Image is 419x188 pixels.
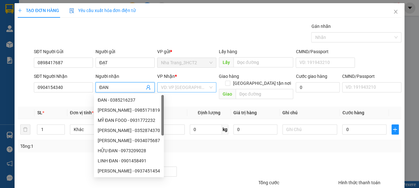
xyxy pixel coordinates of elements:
[233,110,257,115] span: Giá trị hàng
[94,115,164,125] div: MỸ ĐAN FOOD - 0931772232
[94,146,164,156] div: HỮU ĐAN - 0973209028
[74,125,121,134] span: Khác
[98,157,160,164] div: LINH ĐAN - 0901458491
[219,89,236,99] span: Giao
[20,143,162,150] div: Tổng: 1
[94,166,164,176] div: ĐAN KHANH - 0937451454
[392,127,398,132] span: plus
[94,105,164,115] div: ĐAN PHƯỢNG - 0985171819
[296,82,339,92] input: Cước giao hàng
[98,97,160,103] div: ĐAN - 0385216237
[157,74,175,79] span: VP Nhận
[34,73,93,80] div: SĐT Người Nhận
[157,48,216,55] div: VP gửi
[98,117,160,124] div: MỸ ĐAN FOOD - 0931772232
[391,124,399,135] button: plus
[98,167,160,174] div: [PERSON_NAME] - 0937451454
[219,57,233,67] span: Lấy
[296,48,355,55] div: CMND/Passport
[34,48,93,55] div: SĐT Người Gửi
[69,8,74,13] img: icon
[94,125,164,135] div: ĐAN MAI - 0352874370
[342,110,364,115] span: Cước hàng
[98,127,160,134] div: [PERSON_NAME] - 0352874370
[18,8,22,13] span: plus
[37,110,42,115] span: SL
[94,156,164,166] div: LINH ĐAN - 0901458491
[219,49,237,54] span: Lấy hàng
[236,89,293,99] input: Dọc đường
[69,8,136,13] span: Yêu cầu xuất hóa đơn điện tử
[280,107,340,119] th: Ghi chú
[296,74,327,79] label: Cước giao hàng
[338,180,380,185] label: Hình thức thanh toán
[94,135,164,146] div: ĐAN VY - 0934075687
[98,137,160,144] div: [PERSON_NAME] - 0934075687
[94,95,164,105] div: ĐAN - 0385216237
[161,58,213,67] span: Nha Trang_3HCT2
[98,147,160,154] div: HỮU ĐAN - 0973209028
[98,107,160,114] div: [PERSON_NAME] - 0985171819
[146,85,151,90] span: user-add
[387,3,404,21] button: Close
[282,124,337,135] input: Ghi Chú
[18,8,59,13] span: TẠO ĐƠN HÀNG
[20,124,30,135] button: delete
[342,73,401,80] div: CMND/Passport
[311,24,330,29] label: Gán nhãn
[258,180,279,185] span: Tổng cước
[96,48,155,55] div: Người gửi
[222,124,228,135] span: kg
[393,9,398,14] span: close
[233,124,277,135] input: 0
[198,110,220,115] span: Định lượng
[70,110,94,115] span: Đơn vị tính
[233,57,293,67] input: Dọc đường
[96,73,155,80] div: Người nhận
[219,74,239,79] span: Giao hàng
[230,80,293,87] span: [GEOGRAPHIC_DATA] tận nơi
